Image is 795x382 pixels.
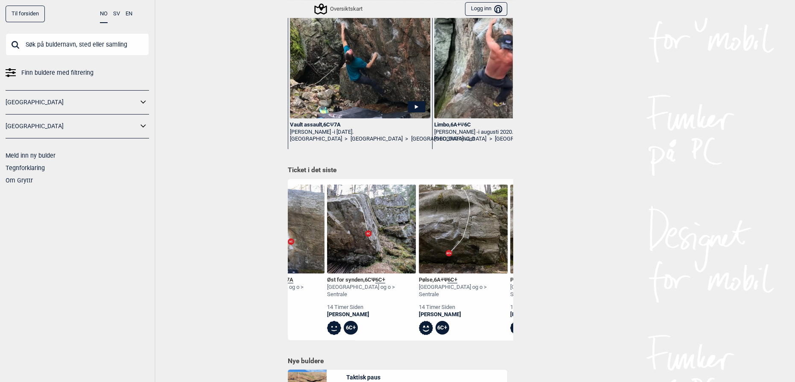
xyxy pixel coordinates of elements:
input: Søk på buldernavn, sted eller samling [6,33,149,56]
span: > [489,135,492,143]
span: i [DATE]. [334,129,354,135]
div: Pølse i lompe , [510,276,599,284]
a: [PERSON_NAME] [510,311,599,318]
a: [PERSON_NAME] [327,311,416,318]
a: [GEOGRAPHIC_DATA] [495,135,547,143]
div: 14 timer siden [510,304,599,311]
span: Finn buldere med filtrering [21,67,94,79]
div: [GEOGRAPHIC_DATA] og o > Sentrale [510,284,599,298]
span: > [345,135,348,143]
button: EN [126,6,132,22]
span: Taktisk paus [346,373,400,381]
img: Ost for synden 200329 [327,185,416,273]
a: [GEOGRAPHIC_DATA] [6,96,138,109]
span: 6A+ [434,276,444,283]
img: Polse SS 200526 [419,185,508,273]
span: Ψ [460,121,464,128]
div: [PERSON_NAME] - [434,129,575,136]
div: Vault assault , 6C 7A [290,121,430,129]
h1: Nye buldere [288,357,507,365]
a: [GEOGRAPHIC_DATA] väst [411,135,475,143]
a: Til forsiden [6,6,45,22]
a: Meld inn ny bulder [6,152,56,159]
div: 6C+ [344,321,358,335]
a: Finn buldere med filtrering [6,67,149,79]
button: Logg inn [465,2,507,16]
a: [PERSON_NAME] [419,311,508,318]
div: Pølse , Ψ [419,276,508,284]
div: 14 timer siden [327,304,416,311]
div: [GEOGRAPHIC_DATA] og o > Sentrale [419,284,508,298]
a: [GEOGRAPHIC_DATA] [290,135,342,143]
div: Oversiktskart [316,4,362,14]
div: 6C+ [435,321,450,335]
div: 14 timer siden [419,304,508,311]
button: NO [100,6,108,23]
button: SV [113,6,120,22]
a: Om Gryttr [6,177,33,184]
div: [PERSON_NAME] - [290,129,430,136]
a: [GEOGRAPHIC_DATA] [351,135,403,143]
div: Øst for synden , Ψ [327,276,416,284]
span: 7A [286,276,293,283]
span: > [405,135,408,143]
img: Polse i lompe 230508 [510,185,599,273]
a: [GEOGRAPHIC_DATA] [434,135,486,143]
div: Limbo , 6A+ 6C [434,121,575,129]
span: 6C+ [375,276,385,283]
h1: Ticket i det siste [288,166,507,175]
span: 6C [365,276,371,283]
span: i augusti 2020. [478,129,513,135]
a: [GEOGRAPHIC_DATA] [6,120,138,132]
span: Ψ [330,121,334,128]
a: Tegnforklaring [6,165,45,171]
span: 6C+ [447,276,457,283]
div: [GEOGRAPHIC_DATA] og o > Sentrale [327,284,416,298]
